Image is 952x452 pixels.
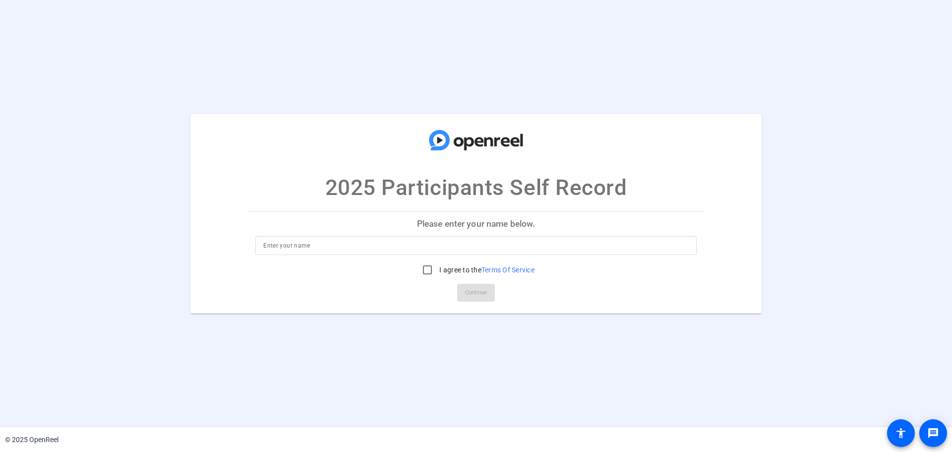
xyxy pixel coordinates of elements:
[247,212,705,236] p: Please enter your name below.
[927,427,939,439] mat-icon: message
[5,435,59,445] div: © 2025 OpenReel
[481,266,535,274] a: Terms Of Service
[325,171,627,204] p: 2025 Participants Self Record
[426,124,526,156] img: company-logo
[895,427,907,439] mat-icon: accessibility
[263,240,689,252] input: Enter your name
[437,265,535,275] label: I agree to the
